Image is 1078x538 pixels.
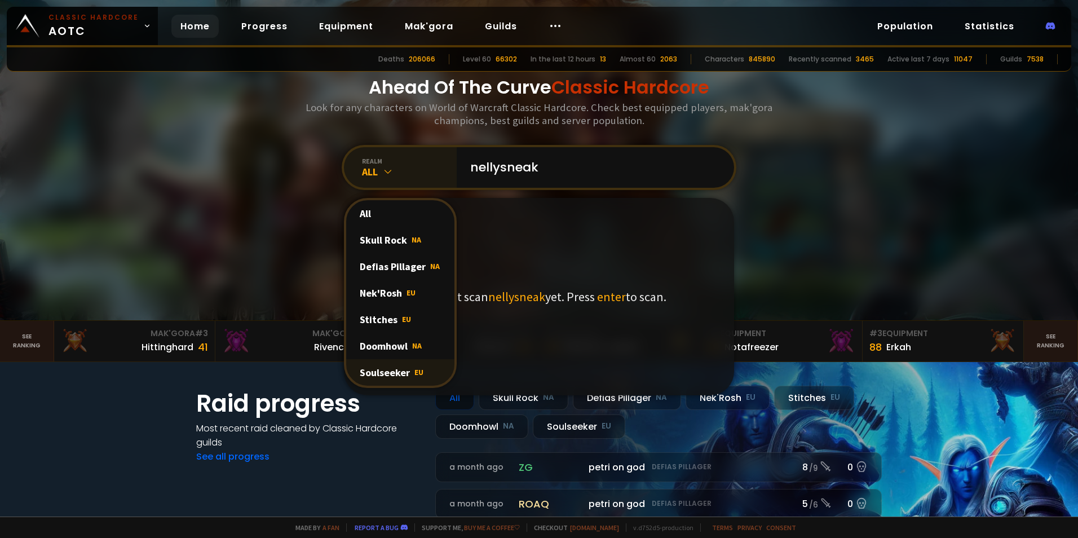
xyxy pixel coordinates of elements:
[869,339,882,355] div: 88
[322,523,339,532] a: a fan
[551,74,709,100] span: Classic Hardcore
[301,101,777,127] h3: Look for any characters on World of Warcraft Classic Hardcore. Check best equipped players, mak'g...
[463,54,491,64] div: Level 60
[346,306,454,333] div: Stitches
[346,253,454,280] div: Defias Pillager
[435,489,882,519] a: a month agoroaqpetri on godDefias Pillager5 /60
[602,421,611,432] small: EU
[435,386,474,410] div: All
[956,15,1023,38] a: Statistics
[869,328,882,339] span: # 3
[346,333,454,359] div: Doomhowl
[724,340,779,354] div: Notafreezer
[830,392,840,403] small: EU
[412,341,422,351] span: NA
[712,523,733,532] a: Terms
[346,227,454,253] div: Skull Rock
[570,523,619,532] a: [DOMAIN_NAME]
[573,386,681,410] div: Defias Pillager
[686,386,770,410] div: Nek'Rosh
[503,421,514,432] small: NA
[54,321,216,361] a: Mak'Gora#3Hittinghard41
[196,421,422,449] h4: Most recent raid cleaned by Classic Hardcore guilds
[1024,321,1078,361] a: Seeranking
[196,450,269,463] a: See all progress
[856,54,874,64] div: 3465
[314,340,350,354] div: Rivench
[774,386,854,410] div: Stitches
[396,15,462,38] a: Mak'gora
[369,74,709,101] h1: Ahead Of The Curve
[533,414,625,439] div: Soulseeker
[289,523,339,532] span: Made by
[402,314,411,324] span: EU
[887,54,949,64] div: Active last 7 days
[310,15,382,38] a: Equipment
[196,386,422,421] h1: Raid progress
[346,280,454,306] div: Nek'Rosh
[600,54,606,64] div: 13
[407,288,416,298] span: EU
[737,523,762,532] a: Privacy
[463,147,721,188] input: Search a character...
[660,54,677,64] div: 2063
[412,235,421,245] span: NA
[476,15,526,38] a: Guilds
[362,157,457,165] div: realm
[378,54,404,64] div: Deaths
[869,328,1017,339] div: Equipment
[527,523,619,532] span: Checkout
[597,289,626,305] span: enter
[479,386,568,410] div: Skull Rock
[142,340,193,354] div: Hittinghard
[543,392,554,403] small: NA
[195,328,208,339] span: # 3
[656,392,667,403] small: NA
[1027,54,1044,64] div: 7538
[766,523,796,532] a: Consent
[412,289,666,305] p: We didn't scan yet. Press to scan.
[409,54,435,64] div: 206066
[868,15,942,38] a: Population
[222,328,370,339] div: Mak'Gora
[232,15,297,38] a: Progress
[708,328,855,339] div: Equipment
[198,339,208,355] div: 41
[954,54,973,64] div: 11047
[435,452,882,482] a: a month agozgpetri on godDefias Pillager8 /90
[705,54,744,64] div: Characters
[7,7,158,45] a: Classic HardcoreAOTC
[346,359,454,386] div: Soulseeker
[346,200,454,227] div: All
[430,261,440,271] span: NA
[355,523,399,532] a: Report a bug
[488,289,545,305] span: nellysneak
[746,392,756,403] small: EU
[789,54,851,64] div: Recently scanned
[435,414,528,439] div: Doomhowl
[414,367,423,377] span: EU
[215,321,377,361] a: Mak'Gora#2Rivench100
[48,12,139,39] span: AOTC
[701,321,863,361] a: #2Equipment88Notafreezer
[886,340,911,354] div: Erkah
[171,15,219,38] a: Home
[414,523,520,532] span: Support me,
[531,54,595,64] div: In the last 12 hours
[464,523,520,532] a: Buy me a coffee
[362,165,457,178] div: All
[48,12,139,23] small: Classic Hardcore
[61,328,209,339] div: Mak'Gora
[1000,54,1022,64] div: Guilds
[496,54,517,64] div: 66302
[863,321,1024,361] a: #3Equipment88Erkah
[620,54,656,64] div: Almost 60
[626,523,693,532] span: v. d752d5 - production
[749,54,775,64] div: 845890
